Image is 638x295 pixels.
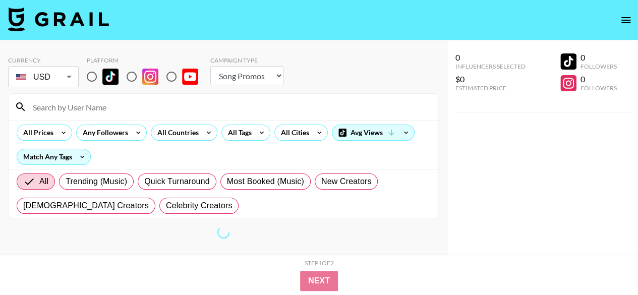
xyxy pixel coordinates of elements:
span: Celebrity Creators [166,200,233,212]
div: Followers [581,63,617,70]
div: All Countries [151,125,201,140]
div: All Cities [275,125,311,140]
img: Grail Talent [8,7,109,31]
div: Influencers Selected [455,63,526,70]
div: Followers [581,84,617,92]
div: Currency [8,56,79,64]
div: 0 [581,74,617,84]
button: Next [300,271,338,291]
span: [DEMOGRAPHIC_DATA] Creators [23,200,149,212]
div: Any Followers [77,125,130,140]
div: All Prices [17,125,55,140]
img: Instagram [142,69,158,85]
input: Search by User Name [27,99,432,115]
div: Platform [87,56,206,64]
div: Estimated Price [455,84,526,92]
div: Campaign Type [210,56,283,64]
div: USD [10,68,77,86]
div: 0 [581,52,617,63]
div: Step 1 of 2 [305,259,334,267]
span: All [39,175,48,188]
span: Most Booked (Music) [227,175,304,188]
div: 0 [455,52,526,63]
div: $0 [455,74,526,84]
button: open drawer [616,10,636,30]
div: Match Any Tags [17,149,90,164]
img: YouTube [182,69,198,85]
span: Quick Turnaround [144,175,210,188]
div: All Tags [222,125,254,140]
span: New Creators [321,175,372,188]
span: Refreshing bookers, clients, countries, tags, cities, talent, talent... [217,226,230,239]
div: Avg Views [332,125,414,140]
img: TikTok [102,69,119,85]
span: Trending (Music) [66,175,127,188]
